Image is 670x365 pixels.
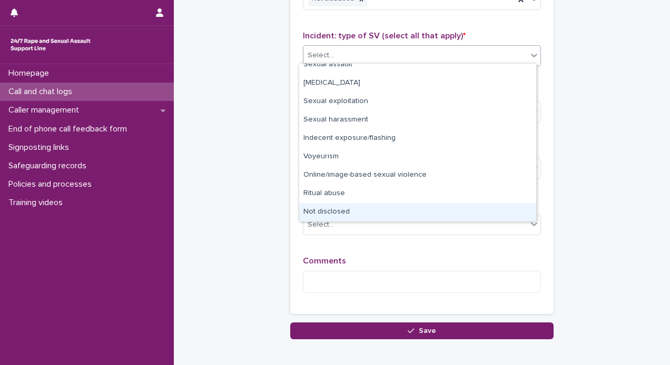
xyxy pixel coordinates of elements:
span: Incident: type of SV (select all that apply) [303,32,466,40]
p: Policies and processes [4,179,100,189]
div: Select... [308,50,334,61]
div: Ritual abuse [299,185,536,203]
div: Voyeurism [299,148,536,166]
div: Child sexual abuse [299,74,536,93]
div: Select... [308,219,334,230]
div: Online/image-based sexual violence [299,166,536,185]
div: Indecent exposure/flashing [299,129,536,148]
div: Not disclosed [299,203,536,221]
p: Signposting links [4,143,77,153]
p: Homepage [4,68,57,78]
div: Sexual exploitation [299,93,536,111]
p: End of phone call feedback form [4,124,135,134]
div: Sexual harassment [299,111,536,129]
p: Call and chat logs [4,87,81,97]
span: Save [419,327,436,334]
button: Save [290,322,554,339]
p: Caller management [4,105,87,115]
p: Safeguarding records [4,161,95,171]
p: Training videos [4,198,71,208]
img: rhQMoQhaT3yELyF149Cw [8,34,93,55]
span: Comments [303,257,346,265]
div: Sexual assault [299,56,536,74]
